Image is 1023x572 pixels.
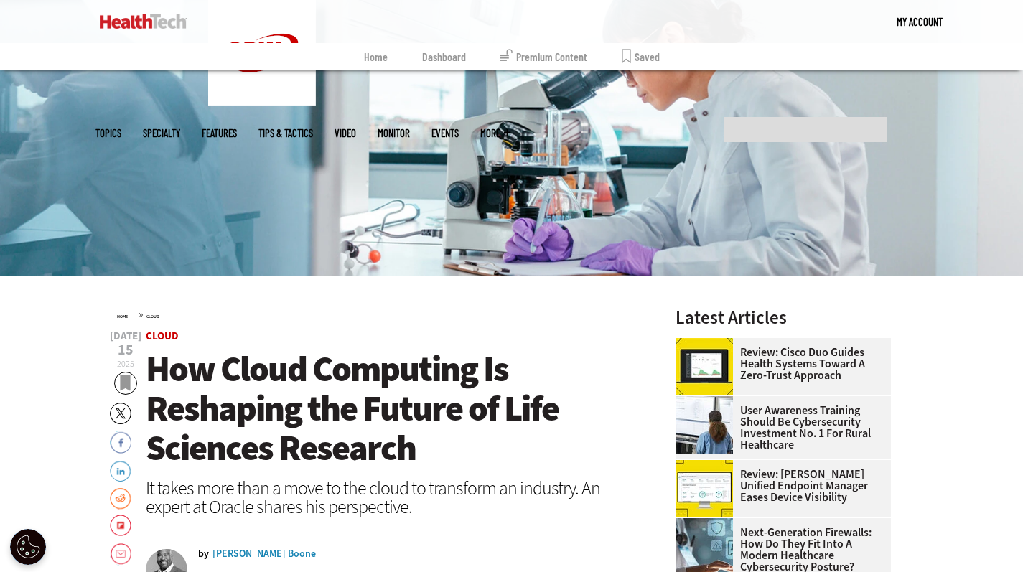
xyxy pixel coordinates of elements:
[676,405,882,451] a: User Awareness Training Should Be Cybersecurity Investment No. 1 for Rural Healthcare
[676,338,740,350] a: Cisco Duo
[676,309,891,327] h3: Latest Articles
[117,314,128,319] a: Home
[676,338,733,395] img: Cisco Duo
[500,43,587,70] a: Premium Content
[212,549,316,559] a: [PERSON_NAME] Boone
[676,518,740,530] a: Doctor using secure tablet
[143,128,180,139] span: Specialty
[422,43,466,70] a: Dashboard
[146,314,159,319] a: Cloud
[10,529,46,565] div: Cookie Settings
[110,343,141,357] span: 15
[676,460,740,472] a: Ivanti Unified Endpoint Manager
[676,396,733,454] img: Doctors reviewing information boards
[110,331,141,342] span: [DATE]
[198,549,209,559] span: by
[95,128,121,139] span: Topics
[146,345,559,472] span: How Cloud Computing Is Reshaping the Future of Life Sciences Research
[258,128,313,139] a: Tips & Tactics
[676,347,882,381] a: Review: Cisco Duo Guides Health Systems Toward a Zero-Trust Approach
[676,469,882,503] a: Review: [PERSON_NAME] Unified Endpoint Manager Eases Device Visibility
[622,43,660,70] a: Saved
[676,396,740,408] a: Doctors reviewing information boards
[208,95,316,110] a: CDW
[364,43,388,70] a: Home
[10,529,46,565] button: Open Preferences
[676,460,733,517] img: Ivanti Unified Endpoint Manager
[117,309,638,320] div: »
[117,358,134,370] span: 2025
[146,479,638,516] div: It takes more than a move to the cloud to transform an industry. An expert at Oracle shares his p...
[146,329,179,343] a: Cloud
[480,128,510,139] span: More
[378,128,410,139] a: MonITor
[100,14,187,29] img: Home
[335,128,356,139] a: Video
[202,128,237,139] a: Features
[431,128,459,139] a: Events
